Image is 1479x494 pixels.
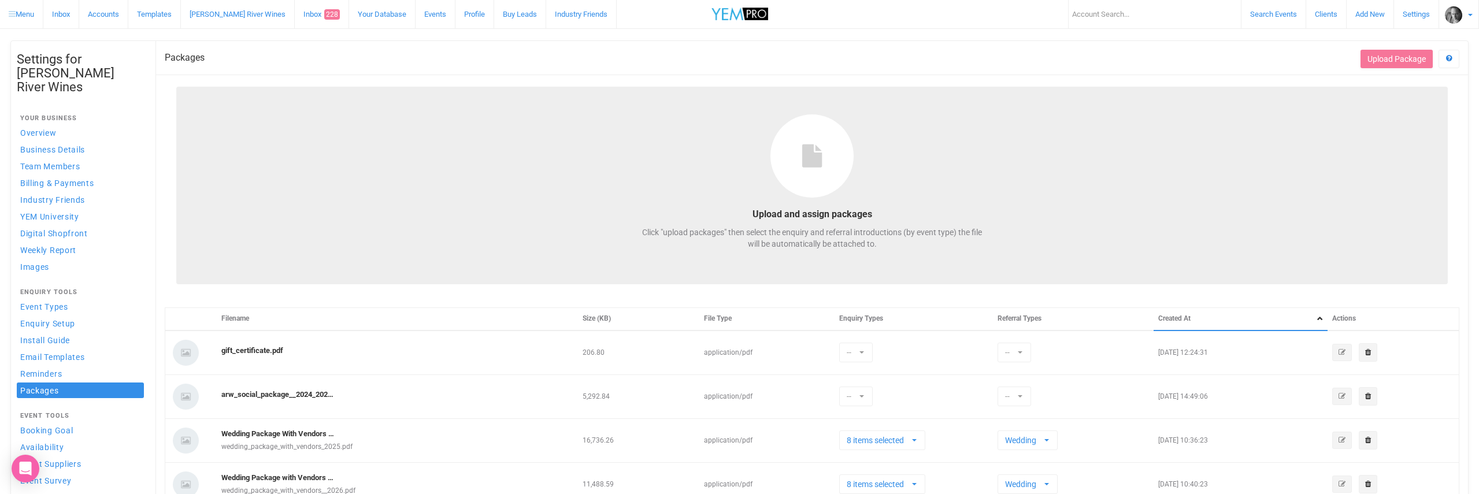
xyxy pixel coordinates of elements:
[17,225,144,241] a: Digital Shopfront
[839,474,925,494] button: 8 items selected
[20,386,59,395] span: Packages
[17,382,144,398] a: Packages
[847,434,910,446] span: 8 items selected
[998,343,1031,362] button: --
[217,308,578,330] th: Filename: activate to sort column ascending
[17,299,144,314] a: Event Types
[1355,10,1385,18] span: Add New
[1005,347,1016,358] span: --
[1361,50,1433,68] button: Upload Package
[1328,308,1459,330] th: Actions
[20,212,79,221] span: YEM University
[17,473,144,488] a: Event Survey
[998,387,1031,406] button: --
[1005,391,1016,402] span: --
[20,413,140,419] h4: Event Tools
[17,242,144,258] a: Weekly Report
[20,369,62,378] span: Reminders
[170,425,202,456] img: default-placeholder-57811f44773fa38f11f3e9292a3f1f6e664e4cc5ef9c10a4e043afe25c66e017.png
[578,308,700,330] th: Size (KB): activate to sort column ascending
[1154,308,1328,330] th: Created At: activate to sort column ascending
[578,418,700,462] td: 16,736.26
[699,330,835,375] td: application/pdf
[20,115,140,122] h4: Your Business
[17,422,144,438] a: Booking Goal
[578,374,700,418] td: 5,292.84
[17,175,144,191] a: Billing & Payments
[1445,6,1462,24] img: open-uri20201103-4-gj8l2i
[639,226,985,250] p: Click "upload packages" then select the enquiry and referral introductions (by event type) the fi...
[17,259,144,274] a: Images
[324,9,340,20] span: 228
[1154,330,1328,375] td: [DATE] 12:24:31
[20,336,70,345] span: Install Guide
[17,349,144,365] a: Email Templates
[20,302,68,311] span: Event Types
[170,337,202,369] img: default-placeholder-57811f44773fa38f11f3e9292a3f1f6e664e4cc5ef9c10a4e043afe25c66e017.png
[17,366,144,381] a: Reminders
[17,192,144,207] a: Industry Friends
[165,53,205,63] h2: Packages
[839,343,873,362] button: --
[12,455,39,482] div: Open Intercom Messenger
[998,430,1058,450] button: Wedding
[1005,478,1043,490] span: Wedding
[20,262,49,272] span: Images
[699,418,835,462] td: application/pdf
[20,162,80,171] span: Team Members
[847,347,858,358] span: --
[839,387,873,406] button: --
[217,418,578,462] td: wedding_package_with_vendors_2025.pdf
[20,179,94,188] span: Billing & Payments
[639,208,985,221] legend: Upload and assign packages
[221,429,337,440] a: Wedding Package With Vendors 2025.pdf
[170,381,202,413] img: default-placeholder-57811f44773fa38f11f3e9292a3f1f6e664e4cc5ef9c10a4e043afe25c66e017.png
[17,332,144,348] a: Install Guide
[17,158,144,174] a: Team Members
[847,478,910,490] span: 8 items selected
[835,308,993,330] th: Enquiry Types
[17,125,144,140] a: Overview
[1154,418,1328,462] td: [DATE] 10:36:23
[17,53,144,95] h1: Settings for [PERSON_NAME] River Wines
[20,229,88,238] span: Digital Shopfront
[20,443,64,452] span: Availability
[221,346,283,356] a: gift_certificate.pdf
[17,315,144,331] a: Enquiry Setup
[20,426,73,435] span: Booking Goal
[1250,10,1297,18] span: Search Events
[20,319,75,328] span: Enquiry Setup
[1154,374,1328,418] td: [DATE] 14:49:06
[221,473,337,484] a: Wedding Package with Vendors 2026.pdf
[17,209,144,224] a: YEM University
[20,352,85,362] span: Email Templates
[839,430,925,450] button: 8 items selected
[1315,10,1337,18] span: Clients
[699,308,835,330] th: File Type: activate to sort column ascending
[17,439,144,455] a: Availability
[17,456,144,471] a: Event Suppliers
[17,142,144,157] a: Business Details
[20,145,85,154] span: Business Details
[578,330,700,375] td: 206.80
[993,308,1154,330] th: Referral Types
[20,128,57,138] span: Overview
[221,389,337,400] a: arw_social_package__2024_2025.pdf
[699,374,835,418] td: application/pdf
[20,289,140,296] h4: Enquiry Tools
[20,246,76,255] span: Weekly Report
[998,474,1058,494] button: Wedding
[847,391,858,402] span: --
[20,476,71,485] span: Event Survey
[20,459,81,469] span: Event Suppliers
[1005,434,1043,446] span: Wedding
